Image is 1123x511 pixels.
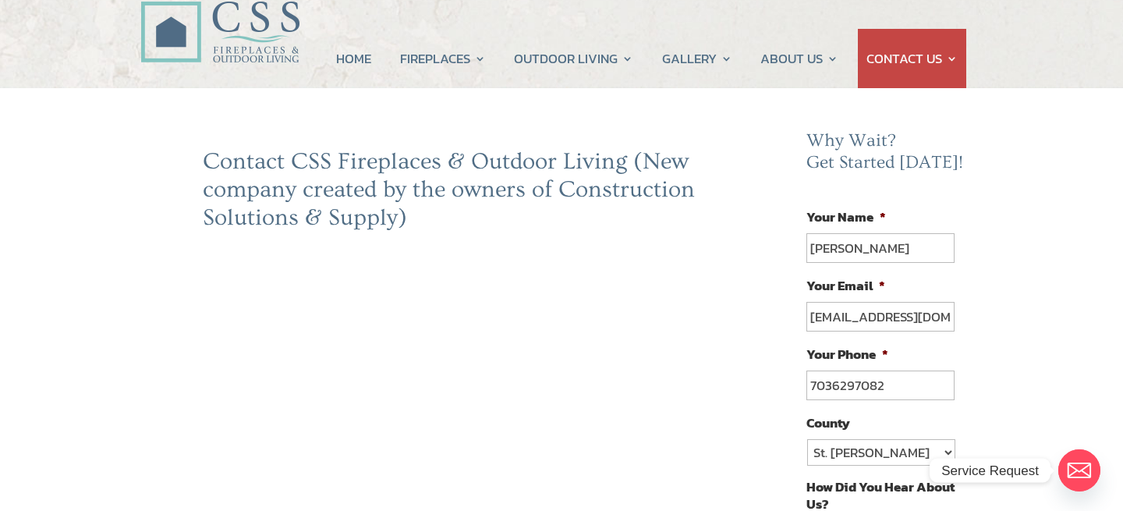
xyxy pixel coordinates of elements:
a: OUTDOOR LIVING [514,29,633,88]
a: GALLERY [662,29,732,88]
a: CONTACT US [866,29,958,88]
a: FIREPLACES [400,29,486,88]
label: County [806,414,850,431]
h2: Contact CSS Fireplaces & Outdoor Living (New company created by the owners of Construction Soluti... [203,147,703,240]
h2: Why Wait? Get Started [DATE]! [806,130,967,181]
label: Your Name [806,208,886,225]
a: ABOUT US [760,29,838,88]
label: Your Phone [806,346,888,363]
a: HOME [336,29,371,88]
label: Your Email [806,277,885,294]
a: Email [1058,449,1100,491]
